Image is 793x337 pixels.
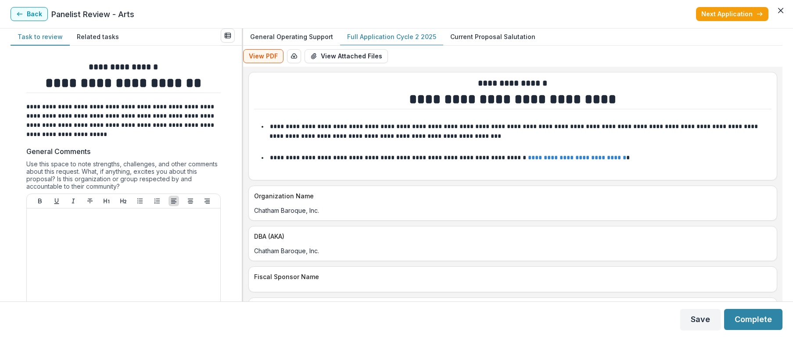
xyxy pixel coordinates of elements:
[254,246,771,255] p: Chatham Baroque, Inc.
[305,49,388,63] button: View Attached Files
[254,206,771,215] p: Chatham Baroque, Inc.
[11,29,70,46] button: Task to review
[254,191,768,201] p: Organization Name
[70,29,126,46] button: Related tasks
[243,49,283,63] button: View PDF
[68,196,79,206] button: Italicize
[680,309,721,330] button: Save
[696,7,768,21] button: Next Application
[774,4,788,18] button: Close
[254,232,768,241] p: DBA (AKA)
[185,196,196,206] button: Align Center
[118,196,129,206] button: Heading 2
[51,8,134,20] p: Panelist Review - Arts
[221,29,235,43] button: View all reviews
[450,32,535,41] p: Current Proposal Salutation
[11,7,48,21] button: Back
[152,196,162,206] button: Ordered List
[250,32,333,41] p: General Operating Support
[135,196,145,206] button: Bullet List
[101,196,112,206] button: Heading 1
[85,196,95,206] button: Strike
[169,196,179,206] button: Align Left
[347,32,436,41] p: Full Application Cycle 2 2025
[254,272,768,281] p: Fiscal Sponsor Name
[202,196,212,206] button: Align Right
[724,309,782,330] button: Complete
[35,196,45,206] button: Bold
[26,146,90,157] p: General Comments
[51,196,62,206] button: Underline
[26,160,221,194] div: Use this space to note strengths, challenges, and other comments about this request. What, if any...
